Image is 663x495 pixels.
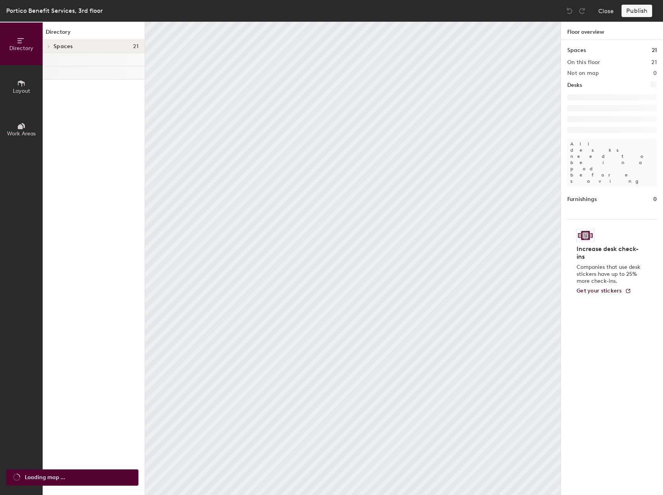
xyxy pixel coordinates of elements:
[653,70,657,76] h2: 0
[567,138,657,187] p: All desks need to be in a pod before saving
[567,195,597,204] h1: Furnishings
[577,288,631,294] a: Get your stickers
[6,6,103,16] div: Portico Benefit Services, 3rd floor
[653,195,657,204] h1: 0
[43,28,145,40] h1: Directory
[566,7,573,15] img: Undo
[567,59,600,66] h2: On this floor
[561,22,663,40] h1: Floor overview
[145,22,561,495] canvas: Map
[577,229,594,242] img: Sticker logo
[54,43,73,50] span: Spaces
[567,46,586,55] h1: Spaces
[652,46,657,55] h1: 21
[7,130,36,137] span: Work Areas
[9,45,33,52] span: Directory
[577,287,622,294] span: Get your stickers
[598,5,614,17] button: Close
[577,245,643,261] h4: Increase desk check-ins
[13,88,30,94] span: Layout
[133,43,138,50] span: 21
[567,70,599,76] h2: Not on map
[567,81,582,90] h1: Desks
[577,264,643,285] p: Companies that use desk stickers have up to 25% more check-ins.
[651,59,657,66] h2: 21
[25,473,65,482] span: Loading map ...
[578,7,586,15] img: Redo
